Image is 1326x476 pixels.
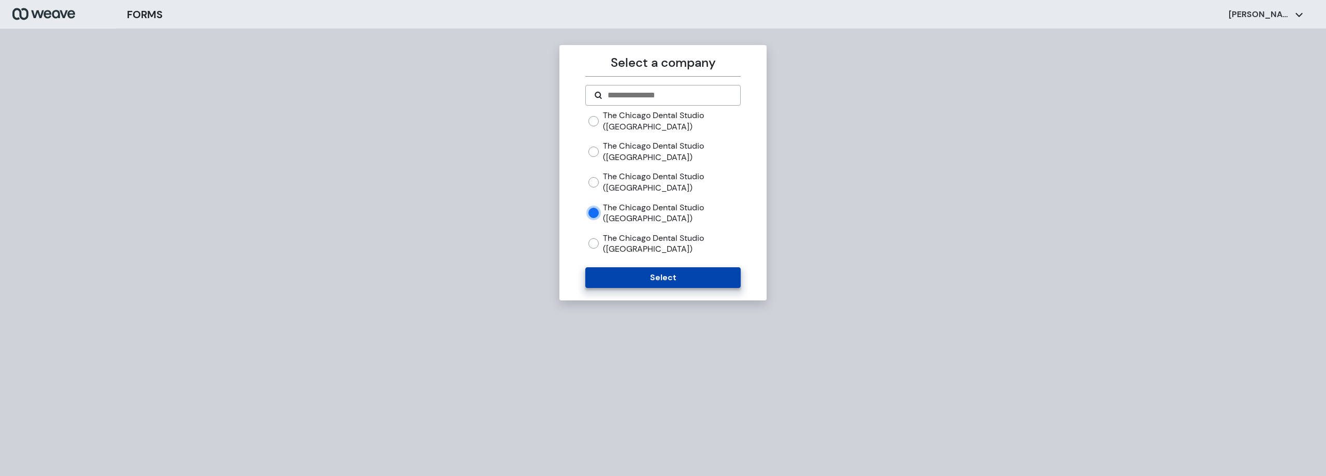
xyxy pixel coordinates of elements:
input: Search [607,89,731,102]
p: Select a company [585,53,740,72]
label: The Chicago Dental Studio ([GEOGRAPHIC_DATA]) [603,233,740,255]
label: The Chicago Dental Studio ([GEOGRAPHIC_DATA]) [603,140,740,163]
label: The Chicago Dental Studio ([GEOGRAPHIC_DATA]) [603,110,740,132]
button: Select [585,267,740,288]
p: [PERSON_NAME] [1229,9,1291,20]
label: The Chicago Dental Studio ([GEOGRAPHIC_DATA]) [603,202,740,224]
h3: FORMS [127,7,163,22]
label: The Chicago Dental Studio ([GEOGRAPHIC_DATA]) [603,171,740,193]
